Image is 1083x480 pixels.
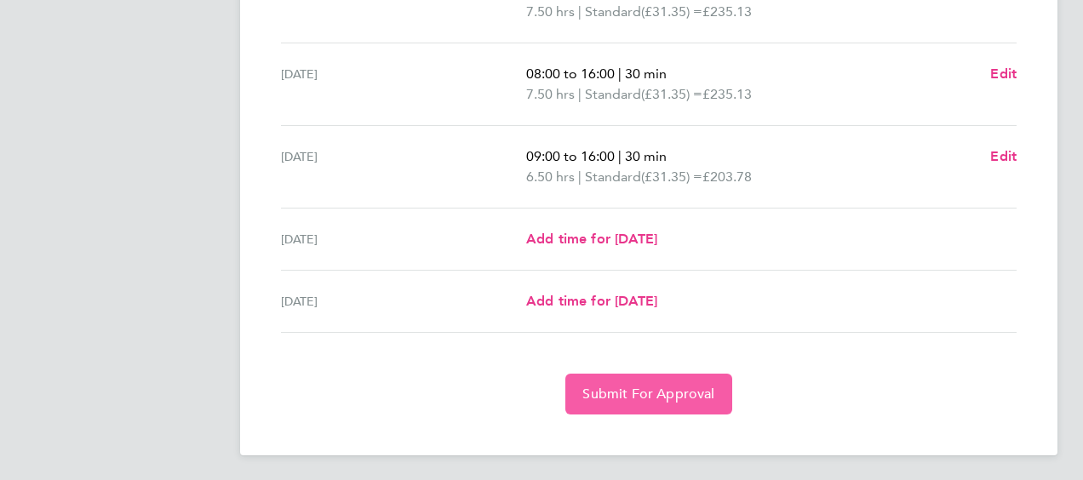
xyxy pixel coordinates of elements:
[585,2,641,22] span: Standard
[281,146,526,187] div: [DATE]
[526,148,615,164] span: 09:00 to 16:00
[585,167,641,187] span: Standard
[641,3,702,20] span: (£31.35) =
[625,148,667,164] span: 30 min
[526,231,657,247] span: Add time for [DATE]
[702,169,752,185] span: £203.78
[618,66,622,82] span: |
[990,66,1017,82] span: Edit
[578,3,582,20] span: |
[526,291,657,311] a: Add time for [DATE]
[625,66,667,82] span: 30 min
[641,169,702,185] span: (£31.35) =
[990,148,1017,164] span: Edit
[526,229,657,249] a: Add time for [DATE]
[990,64,1017,84] a: Edit
[526,293,657,309] span: Add time for [DATE]
[578,86,582,102] span: |
[281,229,526,249] div: [DATE]
[526,66,615,82] span: 08:00 to 16:00
[641,86,702,102] span: (£31.35) =
[585,84,641,105] span: Standard
[990,146,1017,167] a: Edit
[526,3,575,20] span: 7.50 hrs
[281,291,526,311] div: [DATE]
[702,86,752,102] span: £235.13
[618,148,622,164] span: |
[702,3,752,20] span: £235.13
[526,169,575,185] span: 6.50 hrs
[582,386,714,403] span: Submit For Approval
[281,64,526,105] div: [DATE]
[565,374,731,414] button: Submit For Approval
[526,86,575,102] span: 7.50 hrs
[578,169,582,185] span: |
